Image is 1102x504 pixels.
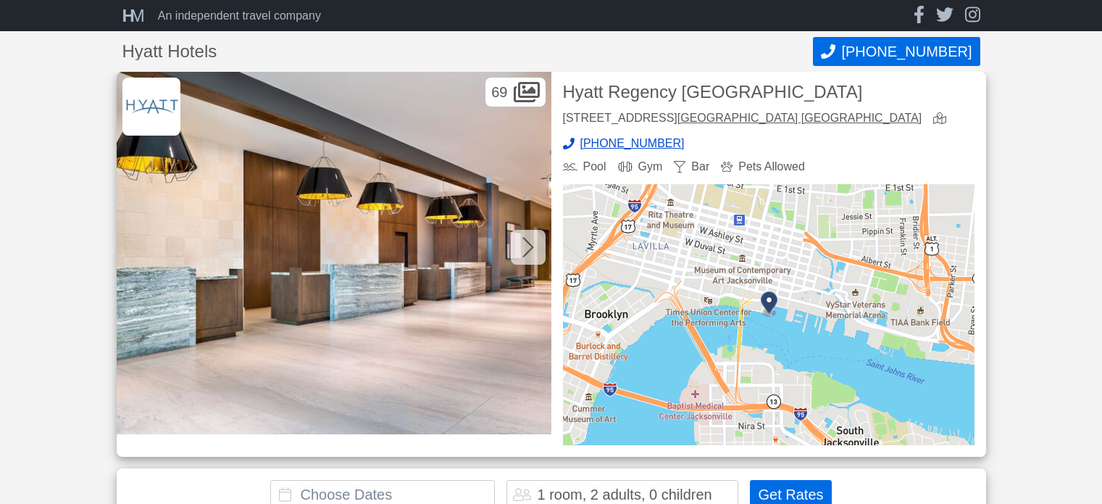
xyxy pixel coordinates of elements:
div: [STREET_ADDRESS] [563,112,922,126]
div: Pets Allowed [721,161,805,173]
button: Call [813,37,980,66]
img: Hyatt Hotels [122,78,180,136]
img: Lobby [117,72,551,434]
a: twitter [936,6,953,25]
span: M [130,6,141,25]
div: Pool [563,161,606,173]
div: Gym [618,161,663,173]
a: instagram [965,6,980,25]
h1: Hyatt Hotels [122,43,814,60]
img: map [563,184,974,445]
a: view map [933,112,952,126]
span: [PHONE_NUMBER] [841,44,972,60]
div: Bar [674,161,709,173]
a: facebook [914,6,924,25]
span: [PHONE_NUMBER] [580,138,685,149]
a: HM [122,7,152,25]
a: [GEOGRAPHIC_DATA] [GEOGRAPHIC_DATA] [677,112,922,124]
div: 69 [485,78,545,107]
div: 1 room, 2 adults, 0 children [537,487,711,502]
h2: Hyatt Regency [GEOGRAPHIC_DATA] [563,83,974,101]
span: H [122,6,130,25]
div: An independent travel company [158,10,321,22]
